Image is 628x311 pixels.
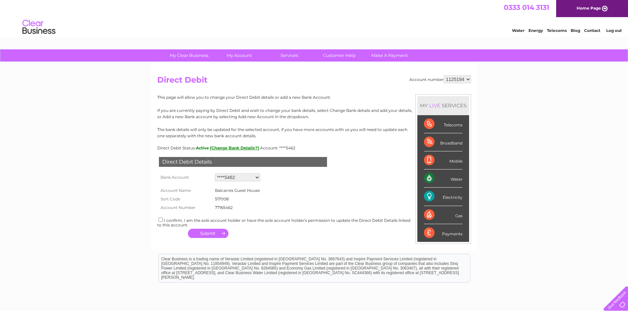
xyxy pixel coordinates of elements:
[196,145,209,150] span: Active
[312,49,367,62] a: Customer Help
[157,126,471,139] p: The bank details will only be updated for the selected account, if you have more accounts with us...
[159,157,327,167] div: Direct Debit Details
[210,145,259,150] button: (Change Bank Details?)
[157,186,213,195] th: Account Name
[22,17,56,37] img: logo.png
[504,3,549,12] a: 0333 014 3131
[424,115,463,133] div: Telecoms
[157,217,471,227] div: I confirm, I am the sole account holder or have the sole account holder's permission to update th...
[157,145,471,150] div: Direct Debit Status:
[212,49,266,62] a: My Account
[571,28,580,33] a: Blog
[362,49,417,62] a: Make A Payment
[428,102,442,109] div: LIVE
[157,75,471,88] h2: Direct Debit
[417,96,469,115] div: MY SERVICES
[213,195,261,203] td: 517008
[162,49,216,62] a: My Clear Business
[424,133,463,151] div: Broadband
[424,224,463,242] div: Payments
[157,172,213,183] th: Bank Account
[512,28,524,33] a: Water
[213,186,261,195] td: Balcarres Guest House
[528,28,543,33] a: Energy
[157,107,471,120] p: If you are currently paying by Direct Debit and wish to change your bank details, select Change B...
[409,75,471,83] div: Account number
[157,94,471,100] p: This page will allow you to change your Direct Debit details or add a new Bank Account.
[424,188,463,206] div: Electricity
[262,49,316,62] a: Services
[213,203,261,212] td: 77165462
[606,28,622,33] a: Log out
[424,151,463,169] div: Mobile
[159,4,470,32] div: Clear Business is a trading name of Verastar Limited (registered in [GEOGRAPHIC_DATA] No. 3667643...
[157,195,213,203] th: Sort Code
[424,169,463,188] div: Water
[157,203,213,212] th: Account Number
[584,28,600,33] a: Contact
[547,28,567,33] a: Telecoms
[424,206,463,224] div: Gas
